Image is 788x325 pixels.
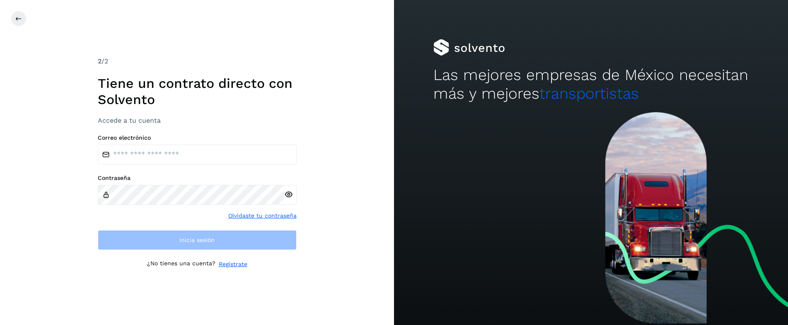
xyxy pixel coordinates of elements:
[98,57,102,65] span: 2
[98,175,297,182] label: Contraseña
[539,85,639,102] span: transportistas
[147,260,215,269] p: ¿No tienes una cuenta?
[98,75,297,107] h1: Tiene un contrato directo con Solvento
[228,211,297,220] a: Olvidaste tu contraseña
[98,134,297,141] label: Correo electrónico
[98,230,297,250] button: Inicia sesión
[98,56,297,66] div: /2
[433,66,749,103] h2: Las mejores empresas de México necesitan más y mejores
[98,116,297,124] h3: Accede a tu cuenta
[219,260,247,269] a: Regístrate
[179,237,215,243] span: Inicia sesión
